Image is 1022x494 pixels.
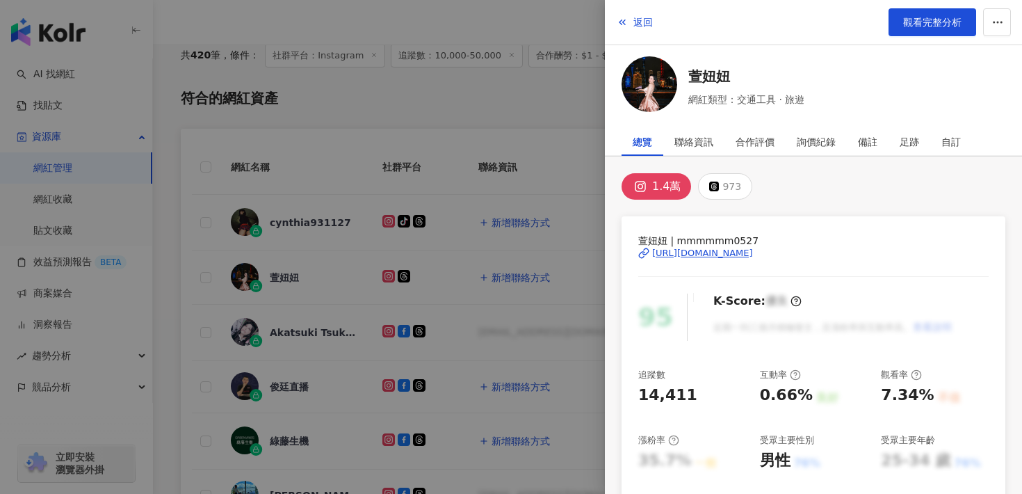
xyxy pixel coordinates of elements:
button: 973 [698,173,752,200]
div: 觀看率 [881,369,922,381]
a: [URL][DOMAIN_NAME] [638,247,989,260]
div: 14,411 [638,385,697,406]
div: 1.4萬 [652,177,681,196]
div: 受眾主要性別 [760,434,814,447]
div: 自訂 [941,128,961,156]
div: K-Score : [713,294,802,309]
a: 觀看完整分析 [889,8,976,36]
span: 觀看完整分析 [903,17,962,28]
div: 合作評價 [736,128,774,156]
button: 返回 [616,8,654,36]
div: 互動率 [760,369,801,381]
img: KOL Avatar [622,56,677,112]
div: 0.66% [760,385,813,406]
span: 網紅類型：交通工具 · 旅遊 [688,92,804,107]
span: 萱妞妞 | mmmmmm0527 [638,233,989,248]
span: 返回 [633,17,653,28]
a: KOL Avatar [622,56,677,117]
div: 男性 [760,450,790,472]
div: 詢價紀錄 [797,128,836,156]
div: 追蹤數 [638,369,665,381]
div: 漲粉率 [638,434,679,447]
div: 聯絡資訊 [674,128,713,156]
div: 7.34% [881,385,934,406]
button: 1.4萬 [622,173,691,200]
div: 受眾主要年齡 [881,434,935,447]
a: 萱妞妞 [688,67,804,86]
div: 備註 [858,128,877,156]
div: 總覽 [633,128,652,156]
div: 973 [722,177,741,196]
div: [URL][DOMAIN_NAME] [652,247,753,260]
div: 足跡 [900,128,919,156]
